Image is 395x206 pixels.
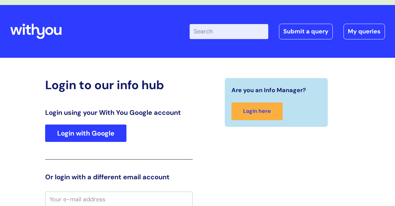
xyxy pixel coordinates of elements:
h3: Or login with a different email account [45,173,193,181]
a: My queries [343,24,385,39]
a: Login here [231,102,283,120]
h3: Login using your With You Google account [45,109,193,117]
h2: Login to our info hub [45,78,193,92]
span: Are you an Info Manager? [231,85,306,95]
a: Login with Google [45,125,126,142]
input: Search [190,24,268,39]
a: Submit a query [279,24,333,39]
